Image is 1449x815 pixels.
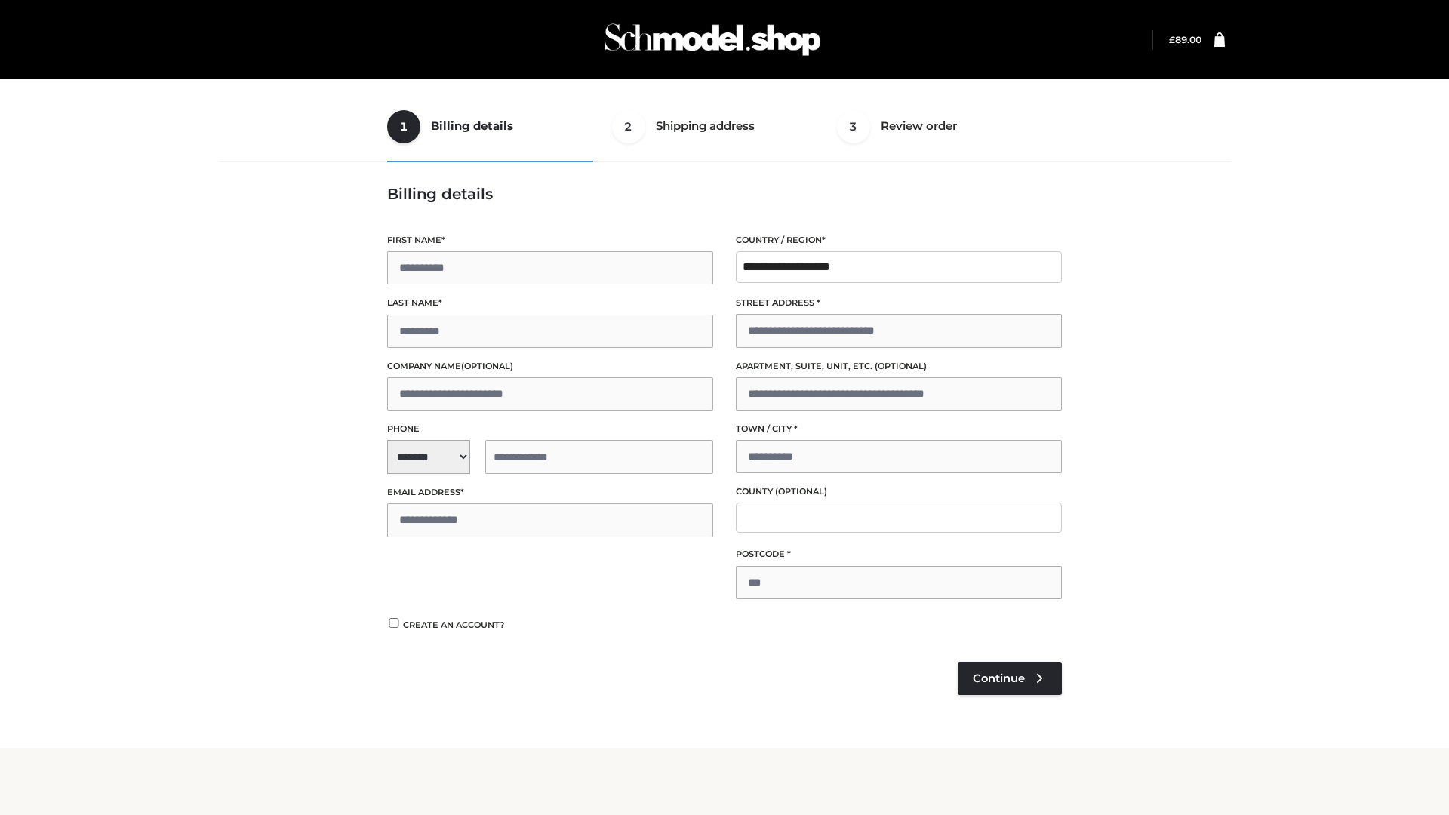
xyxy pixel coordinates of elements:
[387,359,713,374] label: Company name
[973,672,1025,685] span: Continue
[599,10,826,69] img: Schmodel Admin 964
[736,484,1062,499] label: County
[387,485,713,500] label: Email address
[1169,34,1175,45] span: £
[958,662,1062,695] a: Continue
[1169,34,1201,45] bdi: 89.00
[1169,34,1201,45] a: £89.00
[387,185,1062,203] h3: Billing details
[736,547,1062,561] label: Postcode
[461,361,513,371] span: (optional)
[387,233,713,248] label: First name
[736,359,1062,374] label: Apartment, suite, unit, etc.
[736,422,1062,436] label: Town / City
[387,422,713,436] label: Phone
[736,233,1062,248] label: Country / Region
[387,618,401,628] input: Create an account?
[387,296,713,310] label: Last name
[775,486,827,497] span: (optional)
[736,296,1062,310] label: Street address
[875,361,927,371] span: (optional)
[403,620,505,630] span: Create an account?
